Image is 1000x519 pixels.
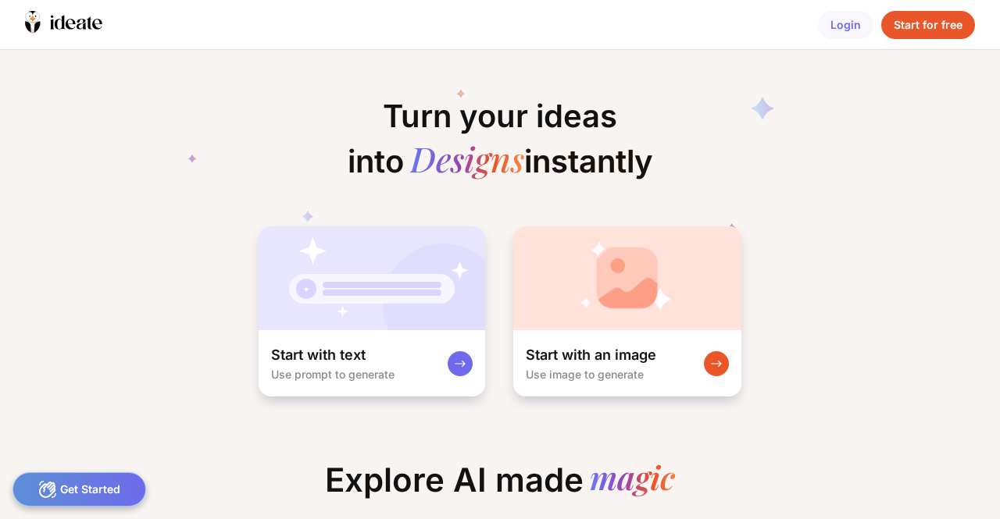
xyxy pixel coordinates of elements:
[818,11,873,39] div: Login
[271,368,395,381] div: Use prompt to generate
[513,226,741,330] img: startWithImageCardBg.jpg
[590,460,675,499] div: magic
[526,368,644,381] div: Use image to generate
[312,460,687,512] div: Explore AI made
[12,472,146,507] div: Get Started
[881,11,975,39] div: Start for free
[271,346,366,364] div: Start with text
[259,226,485,330] img: startWithTextCardBg.jpg
[526,346,656,364] div: Start with an image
